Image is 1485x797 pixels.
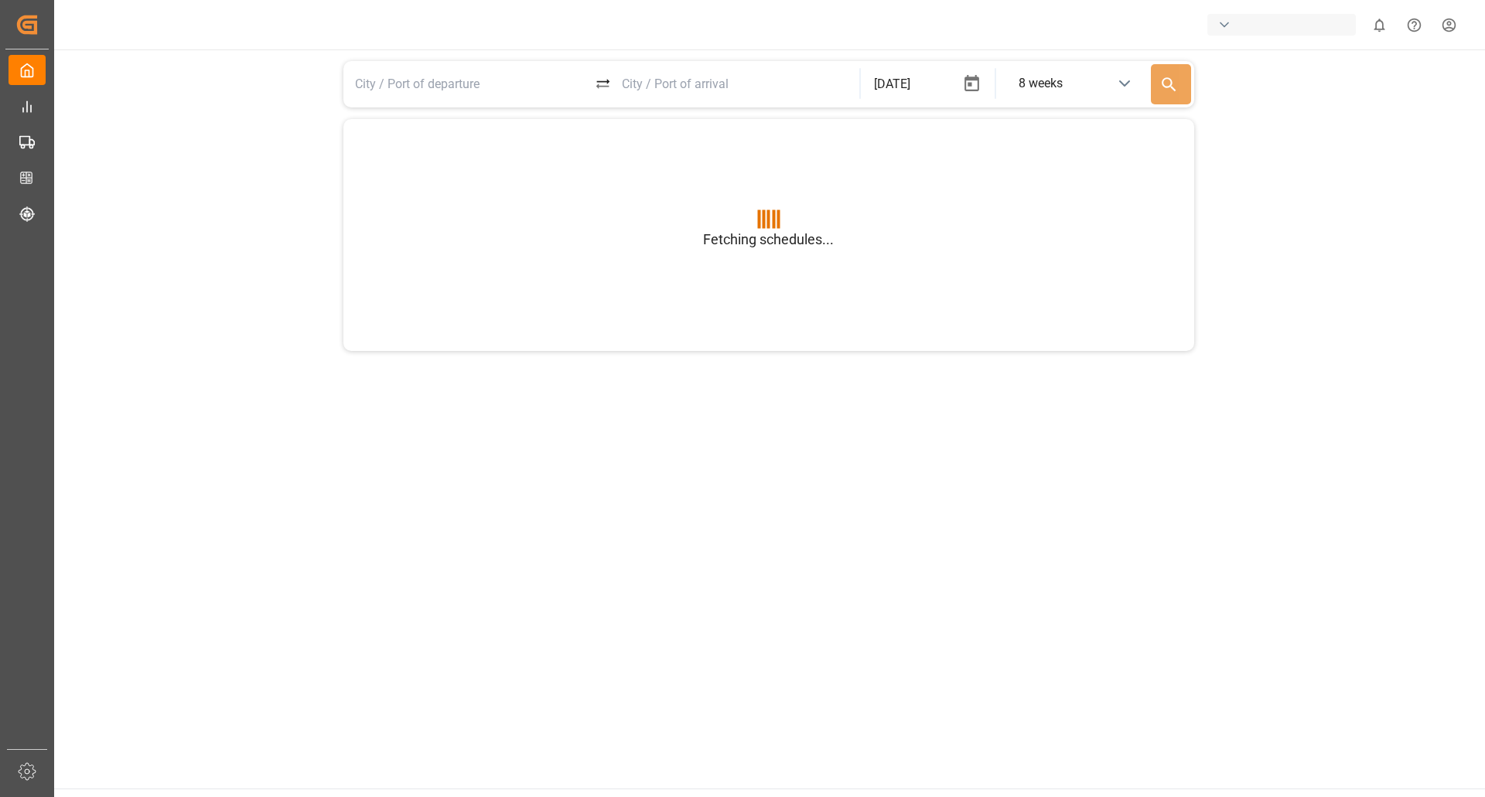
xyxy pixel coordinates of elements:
p: Fetching schedules... [703,229,834,250]
button: Help Center [1397,8,1432,43]
button: show 0 new notifications [1362,8,1397,43]
input: City / Port of departure [346,64,590,103]
div: 8 weeks [1019,74,1063,93]
input: City / Port of arrival [613,64,856,103]
button: Search [1151,64,1191,104]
